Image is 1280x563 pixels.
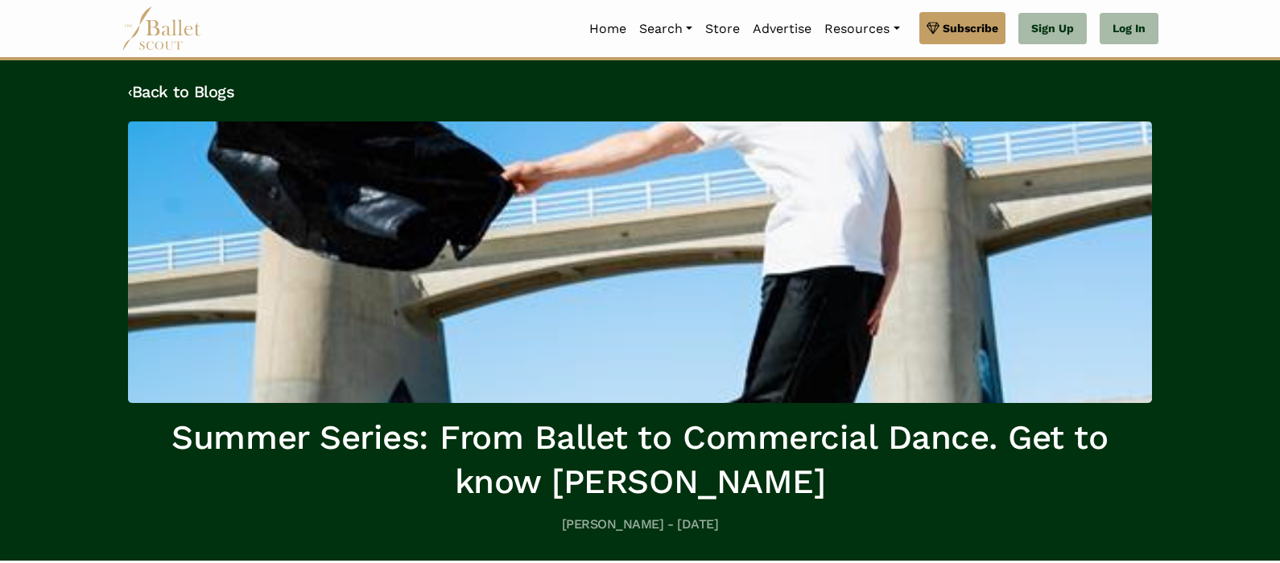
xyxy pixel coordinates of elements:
h1: Summer Series: From Ballet to Commercial Dance. Get to know [PERSON_NAME] [128,416,1152,503]
a: Home [583,12,633,46]
a: Resources [818,12,906,46]
img: header_image.img [128,121,1152,403]
a: Log In [1100,13,1158,45]
a: Search [633,12,699,46]
a: Subscribe [919,12,1005,44]
span: Subscribe [943,19,998,37]
h5: [PERSON_NAME] - [DATE] [128,516,1152,533]
a: Sign Up [1018,13,1087,45]
img: gem.svg [927,19,939,37]
a: Store [699,12,746,46]
code: ‹ [128,81,132,101]
a: Advertise [746,12,818,46]
a: ‹Back to Blogs [128,82,234,101]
